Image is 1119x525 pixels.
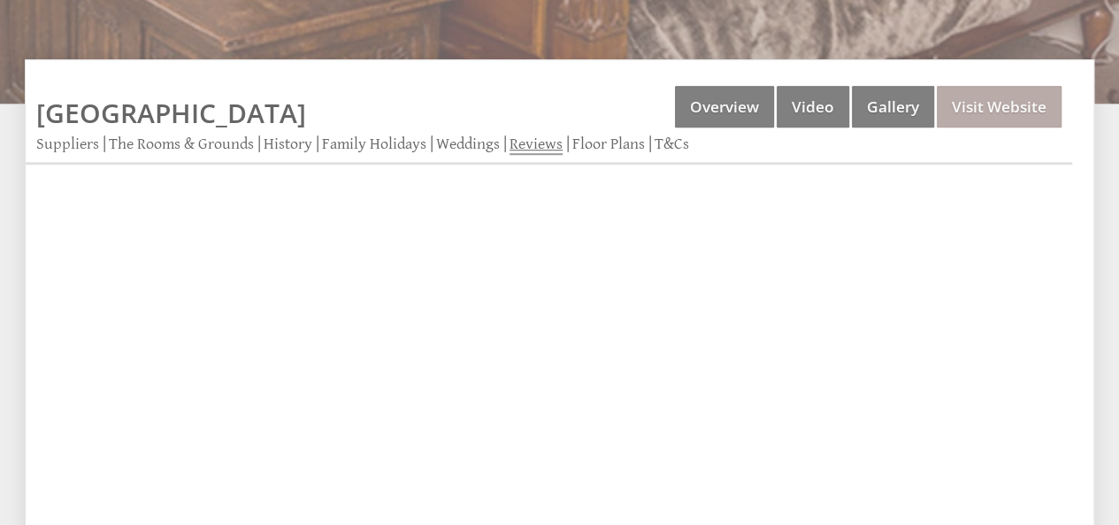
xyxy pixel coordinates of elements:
[655,135,689,153] a: T&Cs
[36,135,99,153] a: Suppliers
[264,135,312,153] a: History
[852,86,934,127] a: Gallery
[510,135,563,155] a: Reviews
[572,135,645,153] a: Floor Plans
[436,135,500,153] a: Weddings
[675,86,774,127] a: Overview
[937,86,1062,127] a: Visit Website
[36,95,306,131] a: [GEOGRAPHIC_DATA]
[109,135,254,153] a: The Rooms & Grounds
[777,86,849,127] a: Video
[322,135,426,153] a: Family Holidays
